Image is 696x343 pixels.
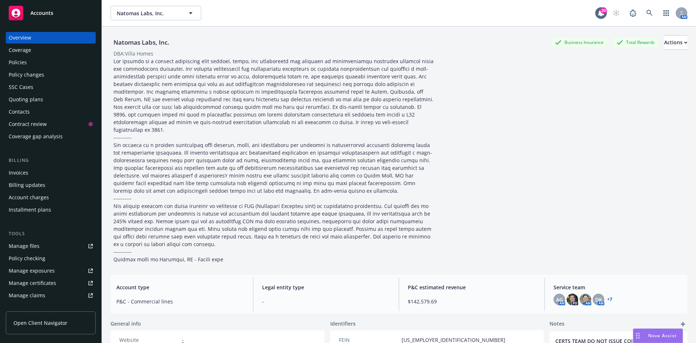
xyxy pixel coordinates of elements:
span: Identifiers [330,320,356,327]
img: photo [580,294,591,305]
a: Policies [6,57,96,68]
div: 20 [600,7,607,14]
div: Policy changes [9,69,44,81]
a: Account charges [6,192,96,203]
span: Service team [554,283,681,291]
a: Manage certificates [6,277,96,289]
a: Report a Bug [626,6,640,20]
a: add [679,320,687,328]
div: Quoting plans [9,94,43,105]
span: Open Client Navigator [13,319,67,327]
a: Manage BORs [6,302,96,314]
div: Manage certificates [9,277,56,289]
a: Billing updates [6,179,96,191]
button: Natomas Labs, Inc. [111,6,201,20]
a: Invoices [6,167,96,179]
span: - [262,298,390,305]
a: SSC Cases [6,81,96,93]
div: DBA: Villa Homes [113,50,153,57]
div: Total Rewards [613,38,658,47]
a: Overview [6,32,96,44]
span: DK [595,296,602,303]
div: Installment plans [9,204,51,216]
a: Quoting plans [6,94,96,105]
span: Accounts [30,10,53,16]
button: Nova Assist [633,328,683,343]
span: AG [556,296,563,303]
span: Nova Assist [648,332,677,339]
div: Actions [664,36,687,49]
div: Manage BORs [9,302,43,314]
button: Actions [664,35,687,50]
div: Business Insurance [551,38,607,47]
a: +7 [607,297,612,302]
span: Account type [116,283,244,291]
a: Switch app [659,6,674,20]
a: Manage claims [6,290,96,301]
div: Manage files [9,240,40,252]
span: Lor ipsumdo si a consect adipiscing elit seddoei, tempo, inc utlaboreetd mag aliquaen ad minimven... [113,58,435,263]
img: photo [567,294,578,305]
div: Coverage gap analysis [9,131,63,142]
span: Legal entity type [262,283,390,291]
div: Contacts [9,106,30,118]
div: Billing [6,157,96,164]
div: Invoices [9,167,28,179]
span: P&C estimated revenue [408,283,536,291]
div: Natomas Labs, Inc. [111,38,172,47]
a: Policy changes [6,69,96,81]
a: Start snowing [609,6,623,20]
a: Manage exposures [6,265,96,277]
span: $142,579.69 [408,298,536,305]
div: Drag to move [633,329,642,343]
div: Contract review [9,118,47,130]
div: Policy checking [9,253,45,264]
div: Overview [9,32,31,44]
a: Policy checking [6,253,96,264]
div: Coverage [9,44,31,56]
a: Accounts [6,3,96,23]
div: Policies [9,57,27,68]
div: Account charges [9,192,49,203]
span: Natomas Labs, Inc. [117,9,179,17]
a: Coverage [6,44,96,56]
a: Contract review [6,118,96,130]
span: General info [111,320,141,327]
a: Installment plans [6,204,96,216]
a: Search [642,6,657,20]
div: Manage claims [9,290,45,301]
div: Tools [6,230,96,237]
div: Billing updates [9,179,45,191]
a: Contacts [6,106,96,118]
a: Coverage gap analysis [6,131,96,142]
span: Notes [550,320,564,328]
span: P&C - Commercial lines [116,298,244,305]
div: Manage exposures [9,265,55,277]
a: Manage files [6,240,96,252]
div: SSC Cases [9,81,33,93]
